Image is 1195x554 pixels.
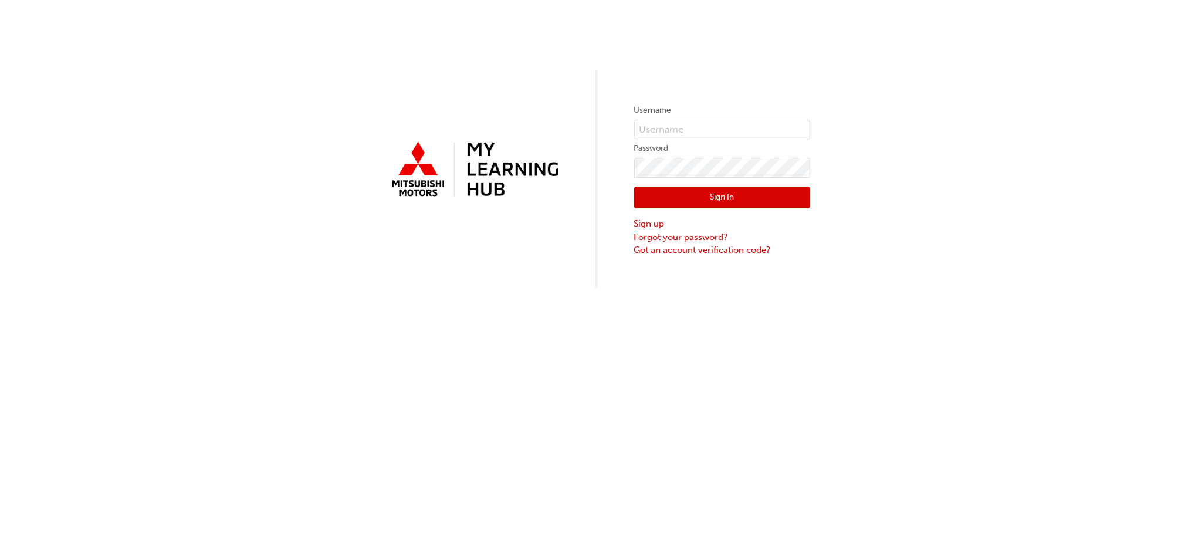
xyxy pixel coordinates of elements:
label: Password [634,141,810,156]
button: Sign In [634,187,810,209]
a: Sign up [634,217,810,231]
a: Got an account verification code? [634,244,810,257]
img: mmal [385,137,561,204]
label: Username [634,103,810,117]
input: Username [634,120,810,140]
a: Forgot your password? [634,231,810,244]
